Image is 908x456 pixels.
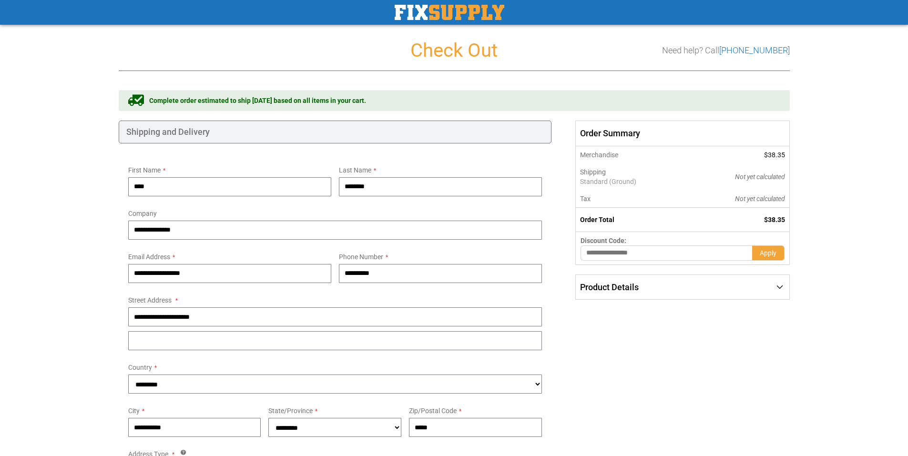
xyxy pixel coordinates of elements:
span: State/Province [268,407,313,415]
span: Not yet calculated [735,195,785,203]
img: Fix Industrial Supply [395,5,504,20]
span: First Name [128,166,161,174]
h1: Check Out [119,40,790,61]
span: $38.35 [764,216,785,223]
span: Standard (Ground) [580,177,683,186]
th: Merchandise [576,146,688,163]
span: Order Summary [575,121,789,146]
span: Complete order estimated to ship [DATE] based on all items in your cart. [149,96,366,105]
span: Company [128,210,157,217]
span: Street Address [128,296,172,304]
a: [PHONE_NUMBER] [719,45,790,55]
div: Shipping and Delivery [119,121,552,143]
span: Shipping [580,168,606,176]
h3: Need help? Call [662,46,790,55]
span: Product Details [580,282,639,292]
span: Discount Code: [581,237,626,244]
th: Tax [576,190,688,208]
span: Not yet calculated [735,173,785,181]
span: City [128,407,140,415]
span: Zip/Postal Code [409,407,457,415]
span: Apply [760,249,776,257]
span: $38.35 [764,151,785,159]
a: store logo [395,5,504,20]
span: Country [128,364,152,371]
strong: Order Total [580,216,614,223]
button: Apply [752,245,785,261]
span: Phone Number [339,253,383,261]
span: Email Address [128,253,170,261]
span: Last Name [339,166,371,174]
